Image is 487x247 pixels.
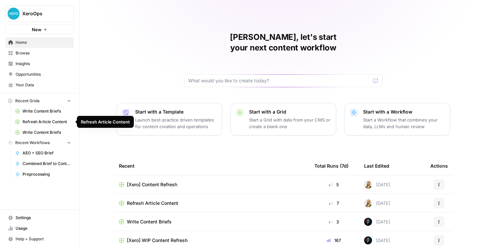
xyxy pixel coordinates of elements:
div: 7 [314,200,353,206]
img: ygsh7oolkwauxdw54hskm6m165th [364,199,372,207]
span: [Xero] WIP Content Refresh [127,237,188,244]
span: Home [16,40,71,45]
a: AEO + SEO Brief [12,148,74,158]
div: 5 [314,181,353,188]
a: Usage [5,223,74,234]
span: Settings [16,215,71,221]
a: Settings [5,212,74,223]
span: Recent Grids [15,98,39,104]
a: Combined Brief to Content [12,158,74,169]
a: Write Content Briefs [119,218,304,225]
span: Recent Workflows [15,140,50,146]
span: Write Content Briefs [127,218,172,225]
h1: [PERSON_NAME], let's start your next content workflow [184,32,383,53]
span: Write Content Briefs [23,129,71,135]
button: Help + Support [5,234,74,244]
a: Home [5,37,74,48]
span: Help + Support [16,236,71,242]
a: [Xero] WIP Content Refresh [119,237,304,244]
img: ilf5qirlu51qf7ak37srxb41cqxu [364,236,372,244]
img: ygsh7oolkwauxdw54hskm6m165th [364,181,372,189]
img: XeroOps Logo [8,8,20,20]
button: Start with a GridStart a Grid with data from your CMS or create a blank one [230,103,336,135]
p: Launch best-practice driven templates for content creation and operations [135,117,217,130]
p: Start with a Template [135,109,217,115]
span: [Xero] Content Refresh [127,181,177,188]
a: Write Content Briefs [12,127,74,138]
a: Insights [5,58,74,69]
div: [DATE] [364,181,390,189]
p: Start a Grid with data from your CMS or create a blank one [249,117,331,130]
a: Opportunities [5,69,74,80]
span: XeroOps [22,10,62,17]
button: Start with a WorkflowStart a Workflow that combines your data, LLMs and human review [344,103,450,135]
span: Insights [16,61,71,67]
a: [Xero] Content Refresh [119,181,304,188]
a: Refresh Article Content [119,200,304,206]
div: [DATE] [364,199,390,207]
img: ilf5qirlu51qf7ak37srxb41cqxu [364,218,372,226]
span: Your Data [16,82,71,88]
span: Write Content Briefs [23,108,71,114]
div: Recent [119,157,304,175]
div: Total Runs (7d) [314,157,349,175]
div: [DATE] [364,218,390,226]
div: [DATE] [364,236,390,244]
div: 167 [314,237,353,244]
span: AEO + SEO Brief [23,150,71,156]
button: Recent Grids [5,96,74,106]
div: 3 [314,218,353,225]
span: Combined Brief to Content [23,161,71,167]
span: Usage [16,225,71,231]
p: Start with a Workflow [363,109,445,115]
span: Refresh Article Content [23,119,71,125]
span: Browse [16,50,71,56]
a: Write Content Briefs [12,106,74,117]
input: What would you like to create today? [188,77,370,84]
button: New [5,25,74,35]
p: Start with a Grid [249,109,331,115]
button: Start with a TemplateLaunch best-practice driven templates for content creation and operations [116,103,222,135]
span: Preprocessing [23,171,71,177]
a: Refresh Article Content [12,117,74,127]
span: New [32,26,41,33]
div: Actions [430,157,448,175]
a: Preprocessing [12,169,74,180]
div: Last Edited [364,157,389,175]
a: Your Data [5,80,74,90]
span: Opportunities [16,71,71,77]
span: Refresh Article Content [127,200,178,206]
p: Start a Workflow that combines your data, LLMs and human review [363,117,445,130]
button: Recent Workflows [5,138,74,148]
button: Workspace: XeroOps [5,5,74,22]
div: Refresh Article Content [81,119,130,125]
a: Browse [5,48,74,58]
